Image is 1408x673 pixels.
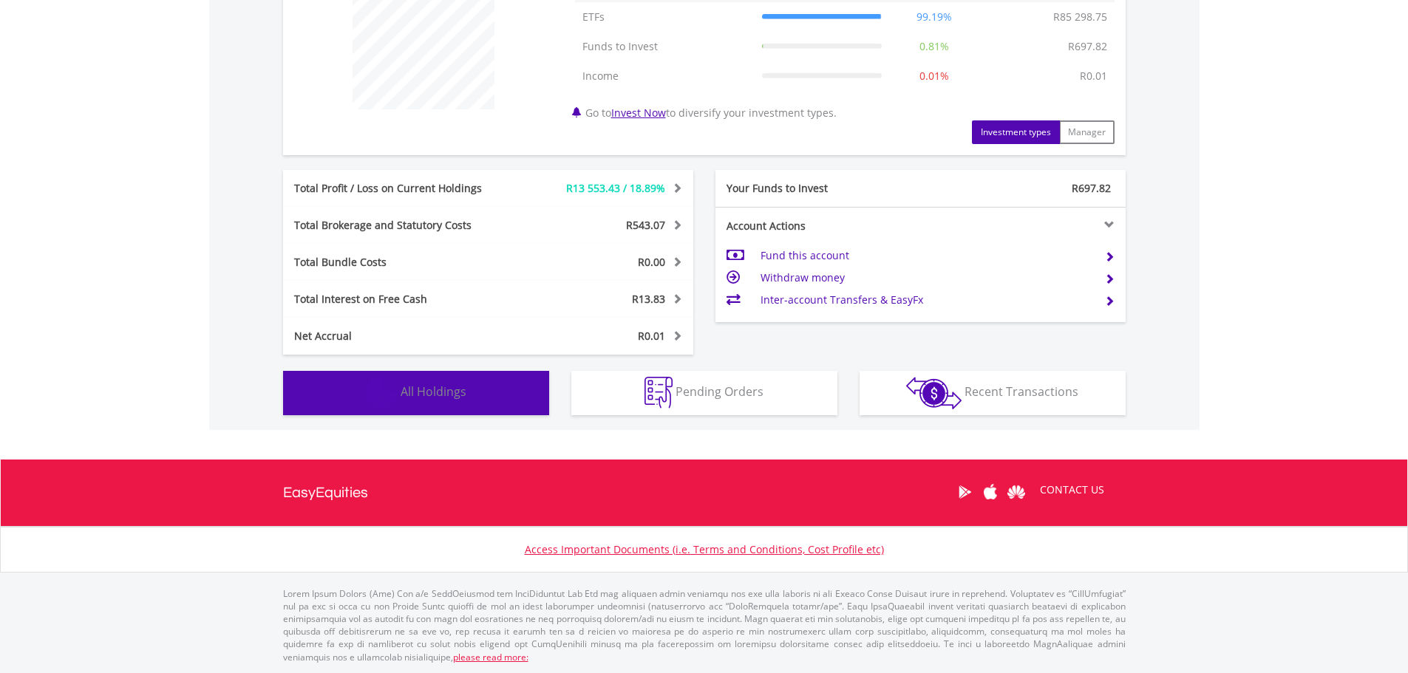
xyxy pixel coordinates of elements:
[676,383,763,400] span: Pending Orders
[889,2,979,32] td: 99.19%
[1072,181,1111,195] span: R697.82
[978,469,1004,515] a: Apple
[566,181,665,195] span: R13 553.43 / 18.89%
[575,32,755,61] td: Funds to Invest
[283,460,368,526] a: EasyEquities
[366,377,398,409] img: holdings-wht.png
[1059,120,1115,144] button: Manager
[283,587,1126,663] p: Lorem Ipsum Dolors (Ame) Con a/e SeddOeiusmod tem InciDiduntut Lab Etd mag aliquaen admin veniamq...
[575,61,755,91] td: Income
[283,255,523,270] div: Total Bundle Costs
[1072,61,1115,91] td: R0.01
[283,181,523,196] div: Total Profit / Loss on Current Holdings
[952,469,978,515] a: Google Play
[453,651,528,663] a: please read more:
[283,218,523,233] div: Total Brokerage and Statutory Costs
[761,245,1092,267] td: Fund this account
[645,377,673,409] img: pending_instructions-wht.png
[972,120,1060,144] button: Investment types
[860,371,1126,415] button: Recent Transactions
[761,267,1092,289] td: Withdraw money
[1030,469,1115,510] a: CONTACT US
[965,383,1078,400] span: Recent Transactions
[283,329,523,344] div: Net Accrual
[525,542,884,556] a: Access Important Documents (i.e. Terms and Conditions, Cost Profile etc)
[761,289,1092,311] td: Inter-account Transfers & EasyFx
[611,106,666,120] a: Invest Now
[889,61,979,91] td: 0.01%
[575,2,755,32] td: ETFs
[715,219,921,233] div: Account Actions
[1004,469,1030,515] a: Huawei
[889,32,979,61] td: 0.81%
[906,377,962,409] img: transactions-zar-wht.png
[283,292,523,307] div: Total Interest on Free Cash
[283,371,549,415] button: All Holdings
[715,181,921,196] div: Your Funds to Invest
[638,329,665,343] span: R0.01
[1046,2,1115,32] td: R85 298.75
[1061,32,1115,61] td: R697.82
[571,371,837,415] button: Pending Orders
[626,218,665,232] span: R543.07
[632,292,665,306] span: R13.83
[638,255,665,269] span: R0.00
[401,383,466,400] span: All Holdings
